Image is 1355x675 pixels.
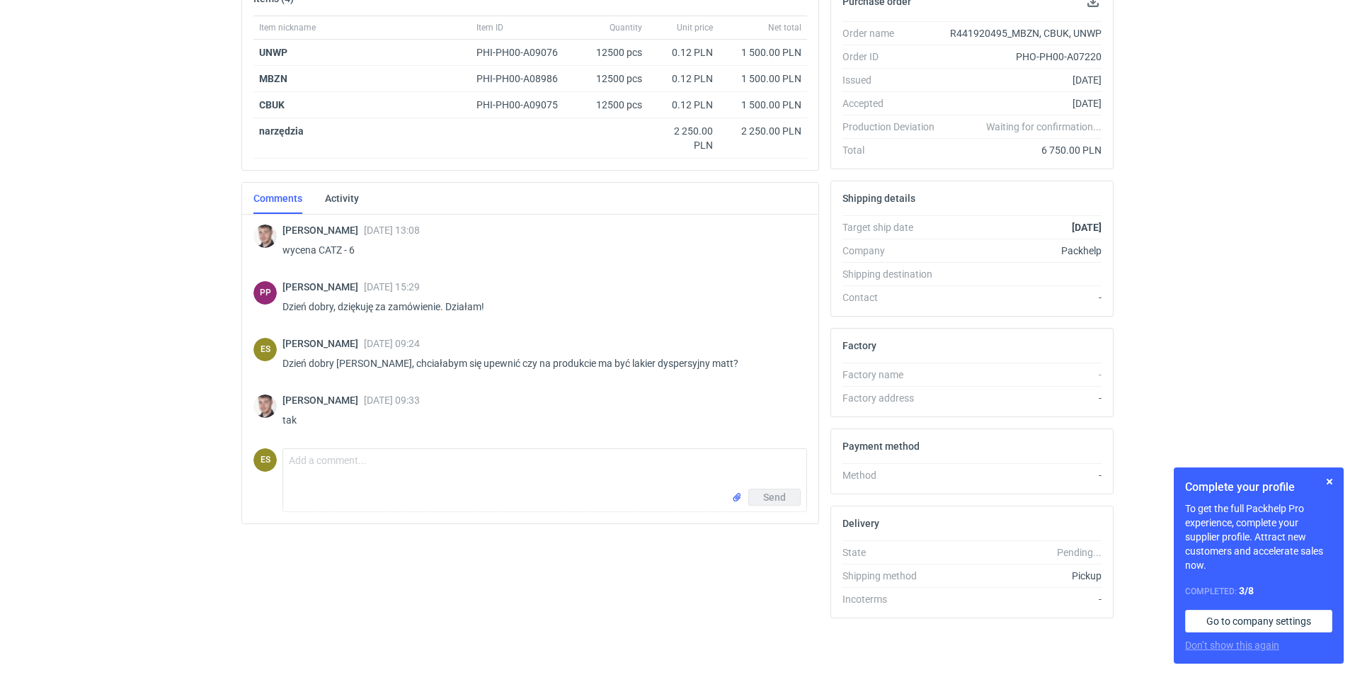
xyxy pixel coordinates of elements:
button: Send [748,489,801,506]
div: Elżbieta Sybilska [253,338,277,361]
div: Contact [842,290,946,305]
div: 1 500.00 PLN [724,98,801,112]
div: 0.12 PLN [653,45,713,59]
div: Accepted [842,96,946,110]
figcaption: PP [253,281,277,305]
div: Paulina Pander [253,281,277,305]
div: - [946,592,1102,606]
p: Dzień dobry, dziękuję za zamówienie. Działam! [282,298,796,315]
figcaption: ES [253,338,277,361]
h1: Complete your profile [1185,479,1332,496]
span: [DATE] 09:33 [364,395,420,406]
h2: Payment method [842,441,920,452]
div: - [946,468,1102,482]
div: Incoterms [842,592,946,606]
div: PHI-PH00-A09076 [476,45,571,59]
span: [PERSON_NAME] [282,281,364,293]
figcaption: ES [253,448,277,472]
div: PHO-PH00-A07220 [946,50,1102,64]
span: [DATE] 15:29 [364,281,420,293]
img: Maciej Sikora [253,225,277,248]
div: 1 500.00 PLN [724,45,801,59]
div: - [946,368,1102,382]
button: Skip for now [1321,473,1338,490]
div: 12500 pcs [577,66,648,92]
div: [DATE] [946,96,1102,110]
p: To get the full Packhelp Pro experience, complete your supplier profile. Attract new customers an... [1185,501,1332,572]
div: Order name [842,26,946,40]
span: Send [763,492,786,502]
div: [DATE] [946,73,1102,87]
div: R441920495_MBZN, CBUK, UNWP [946,26,1102,40]
h2: Shipping details [842,193,915,204]
strong: 3 / 8 [1239,585,1254,596]
div: Completed: [1185,584,1332,599]
span: [DATE] 13:08 [364,225,420,236]
div: Order ID [842,50,946,64]
em: Waiting for confirmation... [986,120,1102,134]
a: Comments [253,183,302,214]
span: Unit price [677,22,713,33]
div: 12500 pcs [577,40,648,66]
div: Target ship date [842,220,946,234]
strong: narzędzia [259,125,304,137]
p: tak [282,412,796,429]
div: Production Deviation [842,120,946,134]
button: Don’t show this again [1185,638,1279,652]
strong: CBUK [259,99,285,110]
div: 2 250.00 PLN [653,124,713,152]
div: 12500 pcs [577,92,648,118]
div: 2 250.00 PLN [724,124,801,138]
span: [PERSON_NAME] [282,338,364,349]
div: - [946,290,1102,305]
span: [PERSON_NAME] [282,395,364,406]
div: Company [842,244,946,258]
p: wycena CATZ - 6 [282,242,796,259]
span: Net total [768,22,801,33]
h2: Factory [842,340,876,351]
strong: UNWP [259,47,287,58]
div: 0.12 PLN [653,72,713,86]
span: Item nickname [259,22,316,33]
div: Elżbieta Sybilska [253,448,277,472]
div: Shipping destination [842,267,946,281]
div: Pickup [946,569,1102,583]
div: Shipping method [842,569,946,583]
div: 0.12 PLN [653,98,713,112]
div: Total [842,143,946,157]
span: [DATE] 09:24 [364,338,420,349]
span: Quantity [610,22,642,33]
p: Dzień dobry [PERSON_NAME], chciałabym się upewnić czy na produkcie ma być lakier dyspersyjny matt? [282,355,796,372]
div: 6 750.00 PLN [946,143,1102,157]
div: 1 500.00 PLN [724,72,801,86]
div: PHI-PH00-A09075 [476,98,571,112]
a: Activity [325,183,359,214]
div: State [842,545,946,560]
strong: [DATE] [1072,222,1102,233]
span: [PERSON_NAME] [282,225,364,236]
em: Pending... [1057,547,1102,558]
a: MBZN [259,73,287,84]
div: - [946,391,1102,405]
span: Item ID [476,22,503,33]
div: Factory name [842,368,946,382]
img: Maciej Sikora [253,395,277,418]
div: Issued [842,73,946,87]
div: Method [842,468,946,482]
a: Go to company settings [1185,610,1332,633]
div: Packhelp [946,244,1102,258]
h2: Delivery [842,518,879,529]
div: Factory address [842,391,946,405]
div: PHI-PH00-A08986 [476,72,571,86]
